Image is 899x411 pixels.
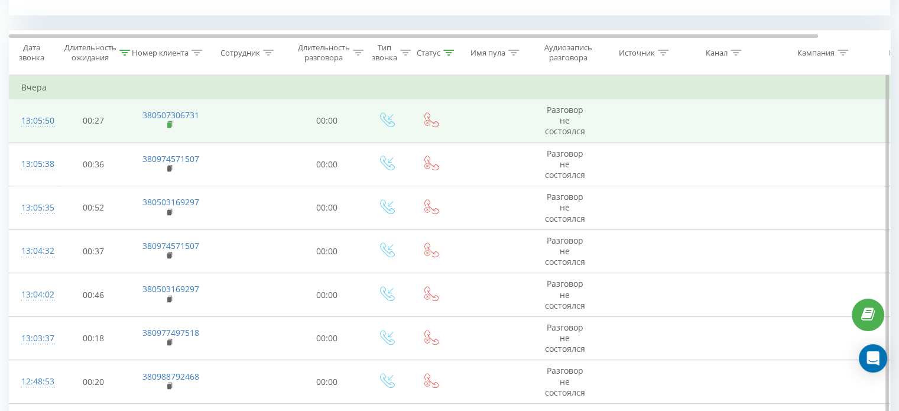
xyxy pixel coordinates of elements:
[220,48,260,58] div: Сотрудник
[540,43,597,63] div: Аудиозапись разговора
[290,273,364,317] td: 00:00
[545,365,585,397] span: Разговор не состоялся
[21,109,45,132] div: 13:05:50
[859,344,887,373] div: Open Intercom Messenger
[545,322,585,354] span: Разговор не состоялся
[57,360,131,404] td: 00:20
[132,48,189,58] div: Номер клиента
[290,99,364,143] td: 00:00
[9,43,53,63] div: Дата звонка
[290,360,364,404] td: 00:00
[290,229,364,273] td: 00:00
[21,327,45,350] div: 13:03:37
[142,327,199,338] a: 380977497518
[64,43,116,63] div: Длительность ожидания
[706,48,728,58] div: Канал
[545,278,585,310] span: Разговор не состоялся
[545,104,585,137] span: Разговор не состоялся
[21,153,45,176] div: 13:05:38
[21,283,45,306] div: 13:04:02
[142,283,199,295] a: 380503169297
[57,273,131,317] td: 00:46
[57,229,131,273] td: 00:37
[545,235,585,267] span: Разговор не состоялся
[142,196,199,208] a: 380503169297
[470,48,505,58] div: Имя пула
[21,370,45,393] div: 12:48:53
[142,240,199,251] a: 380974571507
[57,143,131,186] td: 00:36
[372,43,397,63] div: Тип звонка
[797,48,835,58] div: Кампания
[290,186,364,230] td: 00:00
[21,240,45,263] div: 13:04:32
[142,371,199,382] a: 380988792468
[57,316,131,360] td: 00:18
[545,191,585,224] span: Разговор не состоялся
[142,109,199,121] a: 380507306731
[417,48,440,58] div: Статус
[142,153,199,164] a: 380974571507
[545,148,585,180] span: Разговор не состоялся
[298,43,350,63] div: Длительность разговора
[290,316,364,360] td: 00:00
[57,186,131,230] td: 00:52
[290,143,364,186] td: 00:00
[619,48,655,58] div: Источник
[57,99,131,143] td: 00:27
[21,196,45,219] div: 13:05:35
